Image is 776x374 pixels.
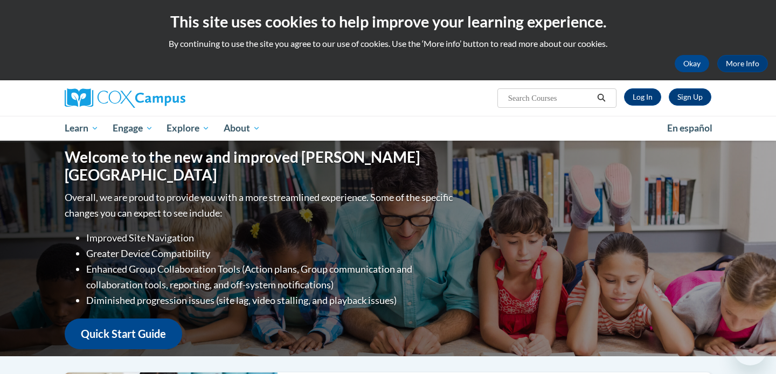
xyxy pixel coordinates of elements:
[593,92,609,105] button: Search
[86,293,455,308] li: Diminished progression issues (site lag, video stalling, and playback issues)
[160,116,217,141] a: Explore
[624,88,661,106] a: Log In
[106,116,160,141] a: Engage
[48,116,727,141] div: Main menu
[65,88,185,108] img: Cox Campus
[224,122,260,135] span: About
[86,261,455,293] li: Enhanced Group Collaboration Tools (Action plans, Group communication and collaboration tools, re...
[667,122,712,134] span: En español
[65,88,269,108] a: Cox Campus
[8,11,768,32] h2: This site uses cookies to help improve your learning experience.
[65,122,99,135] span: Learn
[113,122,153,135] span: Engage
[733,331,767,365] iframe: Button to launch messaging window
[675,55,709,72] button: Okay
[65,190,455,221] p: Overall, we are proud to provide you with a more streamlined experience. Some of the specific cha...
[8,38,768,50] p: By continuing to use the site you agree to our use of cookies. Use the ‘More info’ button to read...
[507,92,593,105] input: Search Courses
[65,318,182,349] a: Quick Start Guide
[86,230,455,246] li: Improved Site Navigation
[217,116,267,141] a: About
[660,117,719,140] a: En español
[717,55,768,72] a: More Info
[669,88,711,106] a: Register
[65,148,455,184] h1: Welcome to the new and improved [PERSON_NAME][GEOGRAPHIC_DATA]
[167,122,210,135] span: Explore
[58,116,106,141] a: Learn
[86,246,455,261] li: Greater Device Compatibility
